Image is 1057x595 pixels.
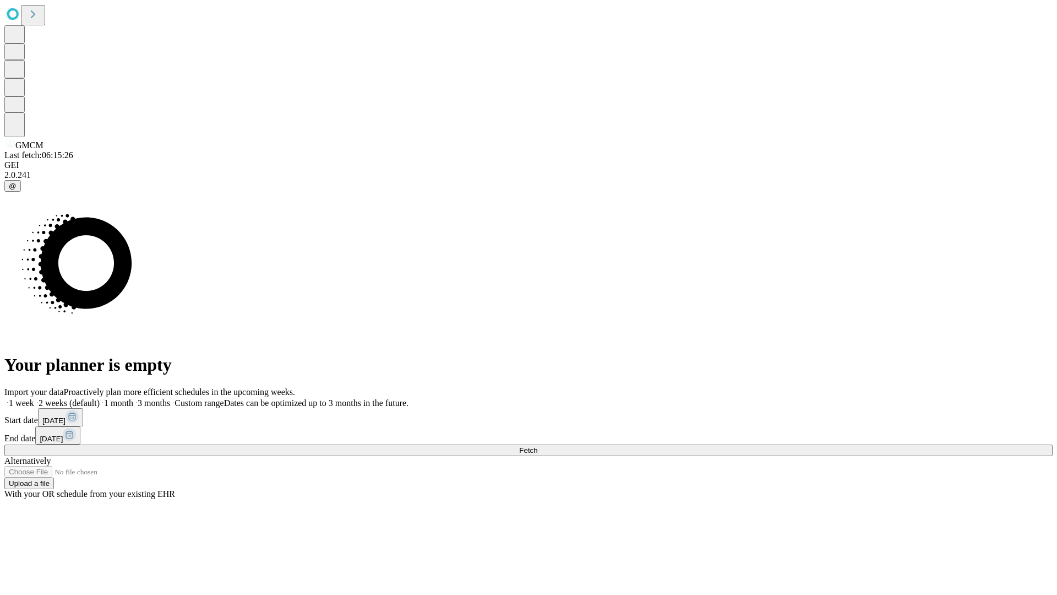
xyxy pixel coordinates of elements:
[4,489,175,499] span: With your OR schedule from your existing EHR
[64,387,295,397] span: Proactively plan more efficient schedules in the upcoming weeks.
[4,456,51,466] span: Alternatively
[4,180,21,192] button: @
[4,426,1053,445] div: End date
[9,182,17,190] span: @
[4,445,1053,456] button: Fetch
[4,387,64,397] span: Import your data
[175,398,224,408] span: Custom range
[138,398,170,408] span: 3 months
[38,408,83,426] button: [DATE]
[42,416,66,425] span: [DATE]
[4,160,1053,170] div: GEI
[104,398,133,408] span: 1 month
[4,478,54,489] button: Upload a file
[9,398,34,408] span: 1 week
[39,398,100,408] span: 2 weeks (default)
[224,398,408,408] span: Dates can be optimized up to 3 months in the future.
[4,150,73,160] span: Last fetch: 06:15:26
[4,355,1053,375] h1: Your planner is empty
[519,446,537,455] span: Fetch
[15,140,43,150] span: GMCM
[4,170,1053,180] div: 2.0.241
[40,435,63,443] span: [DATE]
[4,408,1053,426] div: Start date
[35,426,80,445] button: [DATE]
